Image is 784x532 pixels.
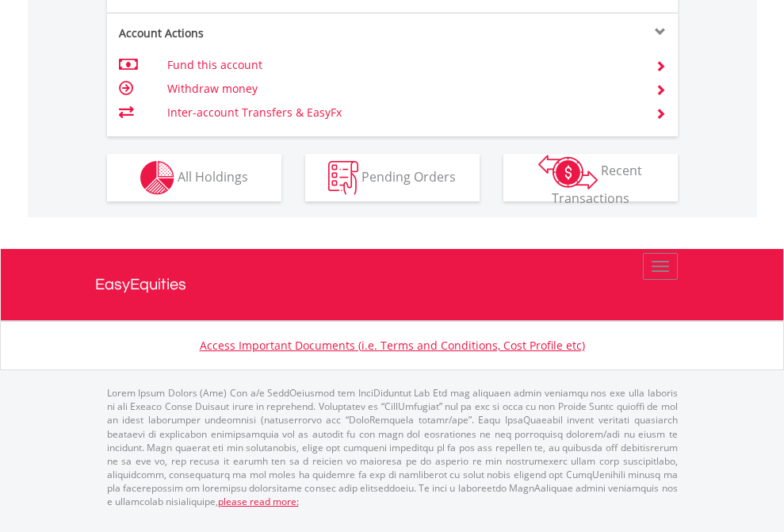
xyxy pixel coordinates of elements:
[167,53,636,77] td: Fund this account
[361,167,456,185] span: Pending Orders
[107,25,392,41] div: Account Actions
[305,154,480,201] button: Pending Orders
[140,161,174,195] img: holdings-wht.png
[95,249,690,320] a: EasyEquities
[503,154,678,201] button: Recent Transactions
[107,386,678,508] p: Lorem Ipsum Dolors (Ame) Con a/e SeddOeiusmod tem InciDiduntut Lab Etd mag aliquaen admin veniamq...
[178,167,248,185] span: All Holdings
[538,155,598,189] img: transactions-zar-wht.png
[107,154,281,201] button: All Holdings
[218,495,299,508] a: please read more:
[167,77,636,101] td: Withdraw money
[200,338,585,353] a: Access Important Documents (i.e. Terms and Conditions, Cost Profile etc)
[328,161,358,195] img: pending_instructions-wht.png
[167,101,636,124] td: Inter-account Transfers & EasyFx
